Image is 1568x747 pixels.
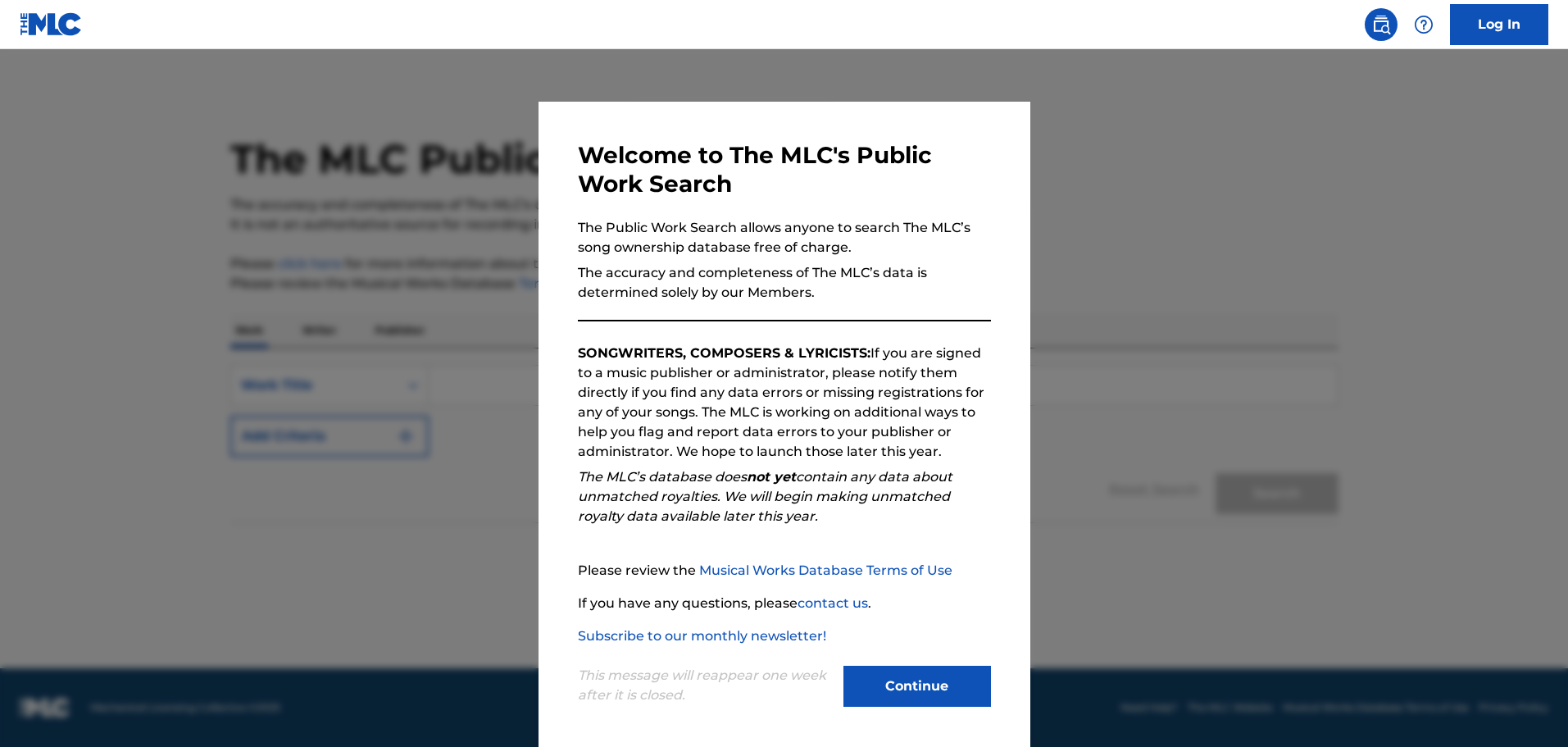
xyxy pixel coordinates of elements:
a: Musical Works Database Terms of Use [699,563,952,578]
a: contact us [798,595,868,611]
strong: SONGWRITERS, COMPOSERS & LYRICISTS: [578,345,870,361]
p: This message will reappear one week after it is closed. [578,666,834,705]
div: Help [1407,8,1440,41]
img: search [1371,15,1391,34]
p: If you are signed to a music publisher or administrator, please notify them directly if you find ... [578,344,991,462]
p: The Public Work Search allows anyone to search The MLC’s song ownership database free of charge. [578,218,991,257]
button: Continue [843,666,991,707]
p: The accuracy and completeness of The MLC’s data is determined solely by our Members. [578,263,991,303]
strong: not yet [747,469,796,485]
a: Public Search [1365,8,1398,41]
iframe: Chat Widget [1486,668,1568,747]
p: Please review the [578,561,991,581]
h3: Welcome to The MLC's Public Work Search [578,141,991,198]
a: Subscribe to our monthly newsletter! [578,628,826,644]
p: If you have any questions, please . [578,594,991,613]
em: The MLC’s database does contain any data about unmatched royalties. We will begin making unmatche... [578,469,952,524]
img: MLC Logo [20,12,83,36]
img: help [1414,15,1434,34]
a: Log In [1450,4,1548,45]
